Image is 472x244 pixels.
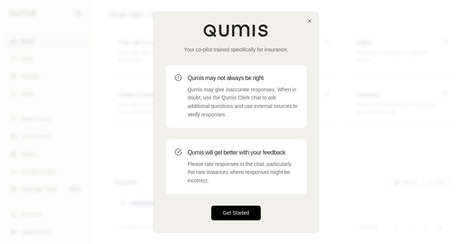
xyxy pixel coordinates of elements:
[188,74,298,83] h3: Qumis may not always be right
[188,85,298,119] p: Qumis may give inaccurate responses. When in doubt, use the Qumis Clerk chat to ask additional qu...
[203,24,269,37] img: Qumis Logo
[211,205,261,220] button: Get Started
[188,160,298,185] p: Please rate responses in the chat, particularly the rare instances where responses might be incor...
[166,46,307,53] p: Your co-pilot trained specifically for insurance.
[188,148,298,157] h3: Qumis will get better with your feedback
